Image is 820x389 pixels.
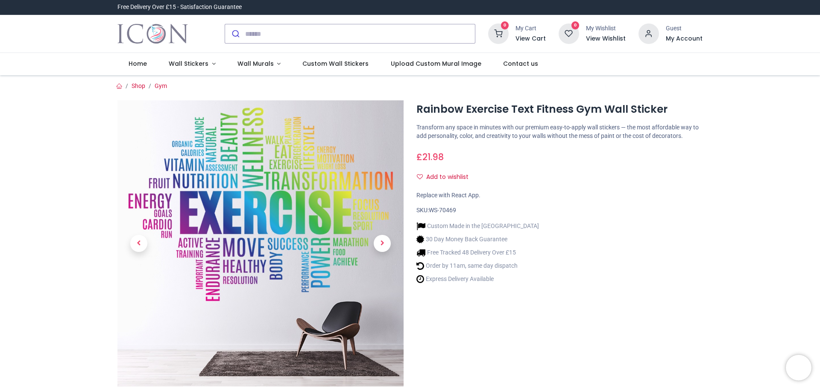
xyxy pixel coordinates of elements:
[417,174,423,180] i: Add to wishlist
[416,123,703,140] p: Transform any space in minutes with our premium easy-to-apply wall stickers — the most affordable...
[117,22,188,46] a: Logo of Icon Wall Stickers
[488,30,509,37] a: 0
[416,235,539,244] li: 30 Day Money Back Guarantee
[158,53,226,75] a: Wall Stickers
[515,35,546,43] a: View Cart
[422,151,444,163] span: 21.98
[374,235,391,252] span: Next
[302,59,369,68] span: Custom Wall Stickers
[416,261,539,270] li: Order by 11am, same day dispatch
[416,102,703,117] h1: Rainbow Exercise Text Fitness Gym Wall Sticker
[237,59,274,68] span: Wall Murals
[416,248,539,257] li: Free Tracked 48 Delivery Over £15
[523,3,703,12] iframe: Customer reviews powered by Trustpilot
[391,59,481,68] span: Upload Custom Mural Image
[416,170,476,184] button: Add to wishlistAdd to wishlist
[155,82,167,89] a: Gym
[586,24,626,33] div: My Wishlist
[666,24,703,33] div: Guest
[429,207,456,214] span: WS-70469
[416,151,444,163] span: £
[117,100,404,386] img: Rainbow Exercise Text Fitness Gym Wall Sticker
[225,24,245,43] button: Submit
[117,143,160,344] a: Previous
[117,3,242,12] div: Free Delivery Over £15 - Satisfaction Guarantee
[501,21,509,29] sup: 0
[361,143,404,344] a: Next
[416,191,703,200] div: Replace with React App.
[586,35,626,43] a: View Wishlist
[571,21,580,29] sup: 0
[786,355,811,380] iframe: Brevo live chat
[129,59,147,68] span: Home
[132,82,145,89] a: Shop
[169,59,208,68] span: Wall Stickers
[515,24,546,33] div: My Cart
[117,22,188,46] img: Icon Wall Stickers
[416,275,539,284] li: Express Delivery Available
[130,235,147,252] span: Previous
[416,222,539,231] li: Custom Made in the [GEOGRAPHIC_DATA]
[559,30,579,37] a: 0
[666,35,703,43] a: My Account
[416,206,703,215] div: SKU:
[226,53,292,75] a: Wall Murals
[503,59,538,68] span: Contact us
